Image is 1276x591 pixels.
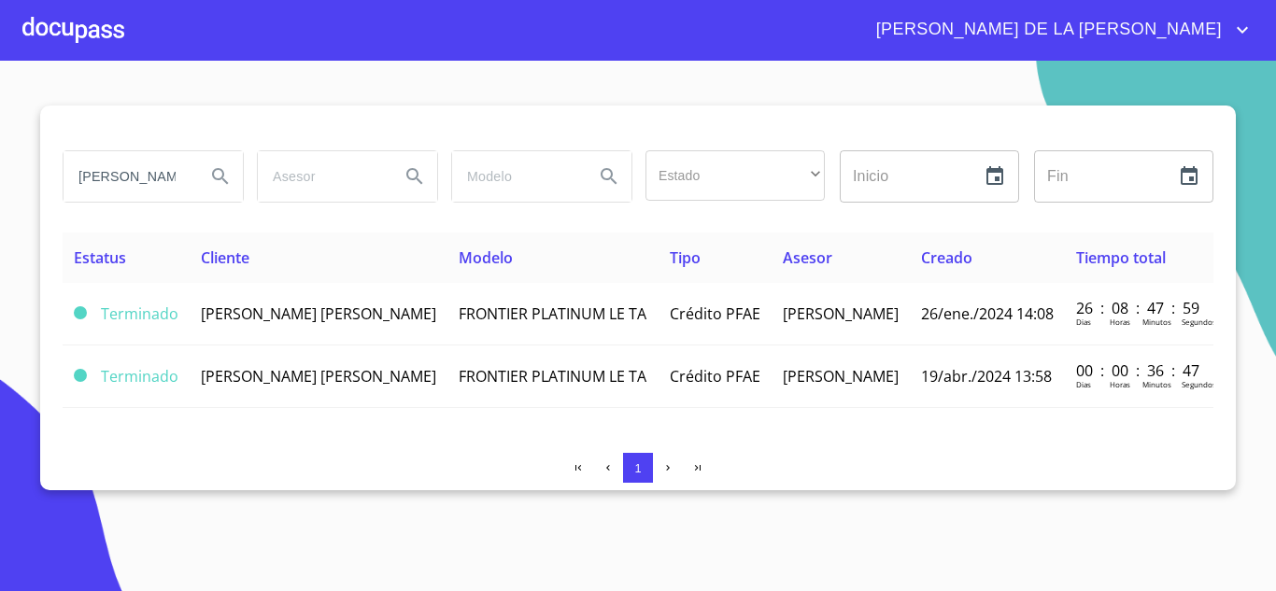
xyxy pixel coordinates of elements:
p: Horas [1110,317,1130,327]
input: search [64,151,191,202]
span: Tipo [670,247,701,268]
button: account of current user [862,15,1254,45]
p: 26 : 08 : 47 : 59 [1076,298,1202,318]
span: FRONTIER PLATINUM LE TA [459,366,646,387]
span: Terminado [74,369,87,382]
span: [PERSON_NAME] [783,303,899,324]
span: Crédito PFAE [670,366,760,387]
span: Cliente [201,247,249,268]
button: Search [198,154,243,199]
span: 26/ene./2024 14:08 [921,303,1054,324]
span: 19/abr./2024 13:58 [921,366,1052,387]
span: [PERSON_NAME] [PERSON_NAME] [201,303,436,324]
p: 00 : 00 : 36 : 47 [1076,360,1202,381]
input: search [258,151,385,202]
p: Dias [1076,379,1091,389]
p: Horas [1110,379,1130,389]
button: 1 [623,453,653,483]
span: Creado [921,247,972,268]
span: Terminado [74,306,87,319]
div: ​ [645,150,825,201]
span: FRONTIER PLATINUM LE TA [459,303,646,324]
p: Segundos [1182,379,1216,389]
p: Minutos [1142,317,1171,327]
span: [PERSON_NAME] [783,366,899,387]
span: [PERSON_NAME] [PERSON_NAME] [201,366,436,387]
input: search [452,151,579,202]
button: Search [392,154,437,199]
span: [PERSON_NAME] DE LA [PERSON_NAME] [862,15,1231,45]
button: Search [587,154,631,199]
span: Modelo [459,247,513,268]
span: 1 [634,461,641,475]
p: Minutos [1142,379,1171,389]
p: Segundos [1182,317,1216,327]
p: Dias [1076,317,1091,327]
span: Tiempo total [1076,247,1166,268]
span: Crédito PFAE [670,303,760,324]
span: Terminado [101,366,178,387]
span: Terminado [101,303,178,324]
span: Asesor [783,247,832,268]
span: Estatus [74,247,126,268]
